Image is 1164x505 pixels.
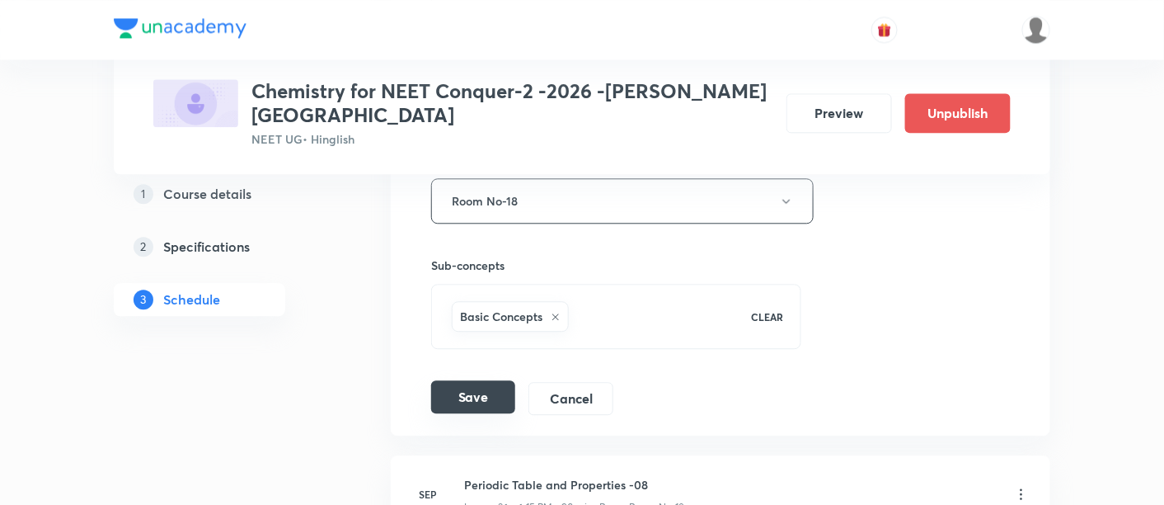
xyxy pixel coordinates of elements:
h5: Course details [163,184,251,204]
img: Mustafa kamal [1022,16,1050,44]
p: CLEAR [752,309,784,324]
p: 1 [134,184,153,204]
p: 2 [134,237,153,257]
h6: Basic Concepts [460,308,542,325]
h5: Specifications [163,237,250,257]
img: avatar [877,22,892,37]
button: Cancel [528,382,613,415]
img: DA5E8F6D-D6CC-4824-9389-B1437AB27157_plus.png [153,79,238,127]
h6: Periodic Table and Properties -08 [464,476,684,493]
img: Company Logo [114,18,246,38]
p: NEET UG • Hinglish [251,130,773,148]
h6: Sep [411,487,444,502]
button: Preview [786,93,892,133]
h3: Chemistry for NEET Conquer-2 -2026 -[PERSON_NAME][GEOGRAPHIC_DATA] [251,79,773,127]
h6: Sub-concepts [431,257,801,274]
button: Unpublish [905,93,1011,133]
button: Room No-18 [431,178,814,224]
button: avatar [871,17,898,43]
button: Save [431,380,515,413]
a: Company Logo [114,18,246,42]
a: 2Specifications [114,230,338,263]
a: 1Course details [114,177,338,210]
h5: Schedule [163,290,220,309]
p: 3 [134,290,153,309]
